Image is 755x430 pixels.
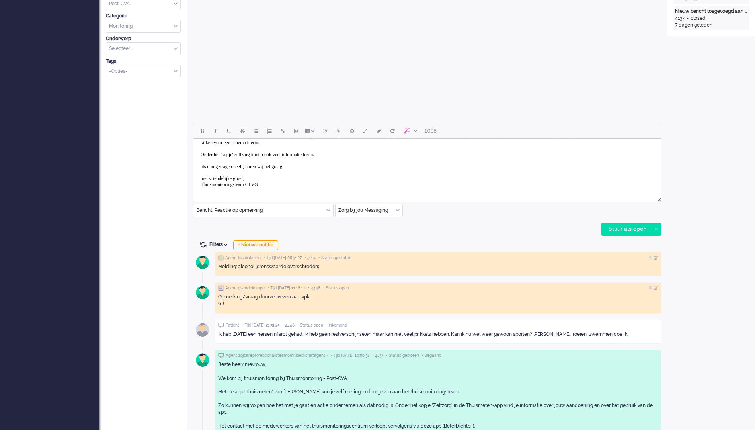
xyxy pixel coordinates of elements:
span: • Status gesloten [386,353,419,358]
img: ic_note_grey.svg [218,285,224,291]
iframe: Rich Text Area [193,139,661,195]
span: • Tijd [DATE] 21:51:25 [242,323,279,328]
div: Nieuw bericht toegevoegd aan gesprek [675,8,747,15]
button: Emoticons [318,124,332,138]
div: 7 dagen geleden [675,22,747,29]
span: Filters [209,242,230,247]
button: Delay message [345,124,359,138]
span: • Tijd [DATE] 16:06:32 [331,353,369,358]
span: Patiënt [226,323,239,328]
span: • uitgaand [422,353,441,358]
div: - [685,15,691,22]
span: • 4448 [282,323,295,328]
span: • Status open [323,285,349,291]
span: • Tijd [DATE] 11:18:12 [267,285,305,291]
button: Fullscreen [359,124,372,138]
span: Agent zbjcareprofessionalsteamomnideskchatagent • [226,353,328,358]
button: Insert/edit link [276,124,290,138]
button: Numbered list [263,124,276,138]
button: Add attachment [332,124,345,138]
div: Ik heb [DATE] een herseninfarct gehad. Ik heb geen restverschijnselen maar kan niet veel prikkels... [218,331,658,338]
button: Underline [222,124,236,138]
button: Bullet list [249,124,263,138]
button: Bold [195,124,209,138]
div: + Nieuwe notitie [233,240,278,250]
span: • 4448 [308,285,320,291]
span: • Status gesloten [318,255,351,261]
div: Categorie [106,13,181,19]
button: Insert/edit image [290,124,303,138]
div: Resize [654,195,661,202]
span: • 5119 [304,255,316,261]
img: ic_note_grey.svg [218,255,224,261]
img: ic_chat_grey.svg [218,323,224,328]
button: Reset content [386,124,399,138]
div: Tags [106,58,181,65]
img: avatar [193,283,213,302]
div: Opmerking/vraag doorverwezen aan vpk GJ [218,294,658,307]
span: Agent gvandekempe [225,285,265,291]
button: AI [399,124,421,138]
span: • Tijd [DATE] 08:31:27 [263,255,302,261]
button: 1008 [421,124,440,138]
div: Onderwerp [106,35,181,42]
span: 1008 [424,128,437,134]
button: Strikethrough [236,124,249,138]
div: Stuur als open [601,223,651,235]
span: • Status open [297,323,323,328]
div: 4137 [675,15,685,22]
div: Select Tags [106,65,181,78]
img: avatar [193,252,213,272]
span: Agent lusciialarms [225,255,261,261]
span: • inkomend [326,323,347,328]
span: • 4137 [372,353,383,358]
div: Melding: alcohol (grenswaarde overschreden) [218,263,658,270]
button: Italic [209,124,222,138]
button: Table [303,124,318,138]
img: ic_chat_grey.svg [218,353,224,358]
div: closed [691,15,706,22]
img: avatar [193,350,213,370]
button: Clear formatting [372,124,386,138]
img: avatar [193,320,213,340]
